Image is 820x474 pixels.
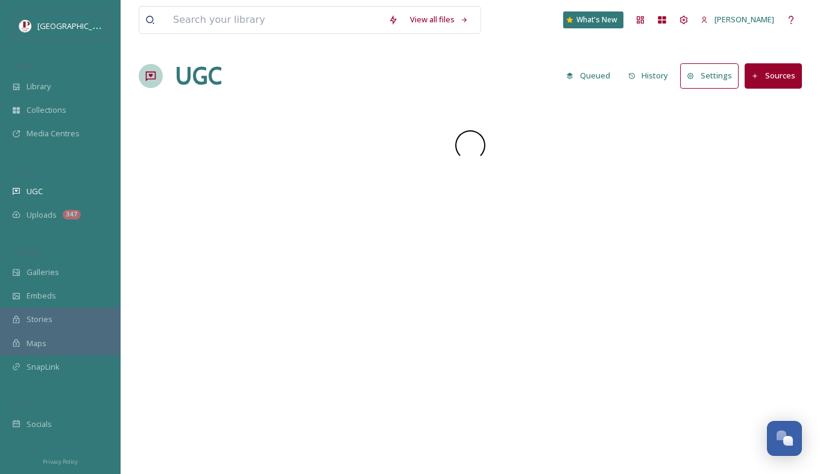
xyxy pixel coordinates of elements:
[12,400,36,409] span: SOCIALS
[27,290,56,302] span: Embeds
[27,186,43,197] span: UGC
[27,128,80,139] span: Media Centres
[37,20,114,31] span: [GEOGRAPHIC_DATA]
[622,64,675,87] button: History
[680,63,739,88] button: Settings
[404,8,475,31] a: View all files
[27,104,66,116] span: Collections
[27,338,46,349] span: Maps
[27,419,52,430] span: Socials
[560,64,616,87] button: Queued
[622,64,681,87] a: History
[12,62,33,71] span: MEDIA
[43,453,78,468] a: Privacy Policy
[63,210,81,220] div: 347
[27,209,57,221] span: Uploads
[27,81,51,92] span: Library
[27,267,59,278] span: Galleries
[12,167,38,176] span: COLLECT
[745,63,802,88] button: Sources
[27,361,60,373] span: SnapLink
[167,7,382,33] input: Search your library
[175,58,222,94] a: UGC
[43,458,78,466] span: Privacy Policy
[12,248,40,257] span: WIDGETS
[680,63,745,88] a: Settings
[563,11,623,28] a: What's New
[695,8,780,31] a: [PERSON_NAME]
[714,14,774,25] span: [PERSON_NAME]
[27,314,52,325] span: Stories
[767,421,802,456] button: Open Chat
[560,64,622,87] a: Queued
[19,20,31,32] img: download%20(5).png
